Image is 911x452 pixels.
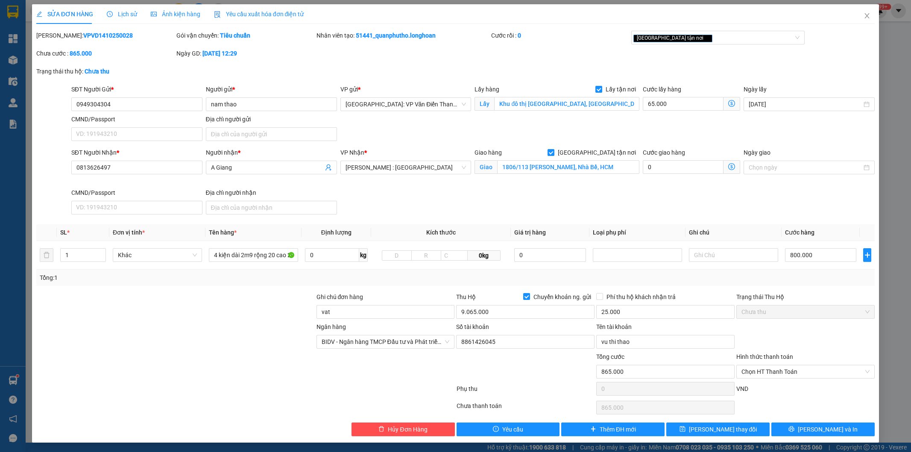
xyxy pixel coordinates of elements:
input: D [382,250,412,261]
button: plus [863,248,871,262]
span: Kích thước [426,229,456,236]
span: Định lượng [321,229,352,236]
div: SĐT Người Gửi [71,85,202,94]
button: Close [855,4,879,28]
label: Số tài khoản [456,323,489,330]
span: picture [151,11,157,17]
span: exclamation-circle [493,426,499,433]
span: Hồ Chí Minh : Kho Quận 12 [346,161,466,174]
span: [GEOGRAPHIC_DATA] tận nơi [554,148,639,157]
span: Giao [475,160,497,174]
span: Thu Hộ [456,294,476,300]
label: Cước giao hàng [643,149,685,156]
span: VP Nhận [340,149,364,156]
div: Phụ thu [456,384,596,399]
b: 51441_quanphutho.longhoan [356,32,436,39]
label: Cước lấy hàng [643,86,681,93]
label: Ngày lấy [744,86,767,93]
input: C [441,250,468,261]
button: exclamation-circleYêu cầu [457,423,560,436]
span: Khác [118,249,197,261]
input: Tên tài khoản [596,335,735,349]
input: Cước lấy hàng [643,97,724,111]
input: Ngày lấy [749,100,862,109]
div: Ngày GD: [176,49,315,58]
button: plusThêm ĐH mới [561,423,665,436]
span: Ảnh kiện hàng [151,11,200,18]
input: R [411,250,441,261]
b: VPVD1410250028 [83,32,133,39]
span: clock-circle [107,11,113,17]
div: Tổng: 1 [40,273,352,282]
span: [PERSON_NAME] thay đổi [689,425,757,434]
b: [DATE] 12:29 [202,50,237,57]
th: Ghi chú [685,224,782,241]
div: Trạng thái thu hộ: [36,67,210,76]
button: delete [40,248,53,262]
b: Chưa thu [85,68,109,75]
input: Ngày giao [749,163,862,172]
span: Chưa thu [741,305,870,318]
span: VND [736,385,748,392]
span: Chọn HT Thanh Toán [741,365,870,378]
span: Lấy [475,97,494,111]
div: [PERSON_NAME]: [36,31,175,40]
div: Người nhận [206,148,337,157]
span: SL [60,229,67,236]
div: Nhân viên tạo: [316,31,490,40]
span: [GEOGRAPHIC_DATA] tận nơi [633,35,712,42]
span: plus [590,426,596,433]
label: Hình thức thanh toán [736,353,793,360]
b: Tiêu chuẩn [220,32,250,39]
span: kg [359,248,368,262]
span: save [680,426,685,433]
span: Phí thu hộ khách nhận trả [603,292,679,302]
input: Giao tận nơi [497,160,639,174]
span: close [705,36,709,40]
span: SỬA ĐƠN HÀNG [36,11,93,18]
span: Tổng cước [596,353,624,360]
div: Người gửi [206,85,337,94]
input: Lấy tận nơi [494,97,639,111]
span: Giao hàng [475,149,502,156]
label: Ngày giao [744,149,770,156]
span: BIDV - Ngân hàng TMCP Đầu tư và Phát triển Việt Nam [322,335,450,348]
span: Yêu cầu xuất hóa đơn điện tử [214,11,304,18]
span: [PERSON_NAME] và In [798,425,858,434]
div: Địa chỉ người nhận [206,188,337,197]
div: VP gửi [340,85,472,94]
div: CMND/Passport [71,114,202,124]
span: Tên hàng [209,229,237,236]
div: CMND/Passport [71,188,202,197]
input: Số tài khoản [456,335,595,349]
span: plus [864,252,871,258]
input: Cước giao hàng [643,160,724,174]
span: Chuyển khoản ng. gửi [530,292,595,302]
span: close [864,12,870,19]
span: dollar-circle [728,163,735,170]
span: 0kg [468,250,501,261]
span: user-add [325,164,332,171]
span: printer [788,426,794,433]
div: Địa chỉ người gửi [206,114,337,124]
label: Ghi chú đơn hàng [316,294,363,300]
input: VD: Bàn, Ghế [209,248,298,262]
span: edit [36,11,42,17]
input: Địa chỉ của người gửi [206,127,337,141]
div: Chưa thanh toán [456,401,596,416]
label: Ngân hàng [316,323,346,330]
div: Chưa cước : [36,49,175,58]
div: SĐT Người Nhận [71,148,202,157]
input: Ghi Chú [689,248,778,262]
img: icon [214,11,221,18]
div: Trạng thái Thu Hộ [736,292,875,302]
span: dollar-circle [728,100,735,107]
button: deleteHủy Đơn Hàng [352,423,455,436]
div: Cước rồi : [491,31,630,40]
span: Hủy Đơn Hàng [388,425,427,434]
span: Giá trị hàng [514,229,546,236]
div: Gói vận chuyển: [176,31,315,40]
b: 0 [518,32,521,39]
span: delete [378,426,384,433]
button: save[PERSON_NAME] thay đổi [666,423,770,436]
